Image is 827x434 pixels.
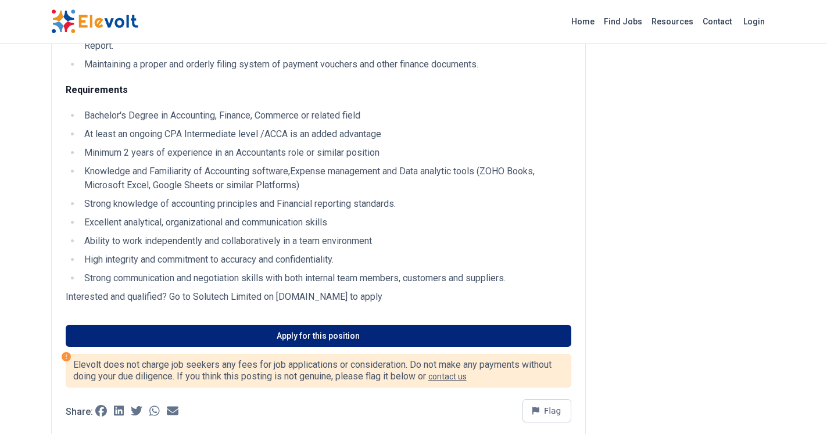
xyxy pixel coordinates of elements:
li: Strong communication and negotiation skills with both internal team members, customers and suppli... [81,271,571,285]
li: Minimum 2 years of experience in an Accountants role or similar position [81,146,571,160]
iframe: Chat Widget [769,378,827,434]
p: Share: [66,407,93,417]
a: Contact [698,12,736,31]
li: Strong knowledge of accounting principles and Financial reporting standards. [81,197,571,211]
a: Login [736,10,772,33]
li: Bachelor's Degree in Accounting, Finance, Commerce or related field [81,109,571,123]
li: Ability to work independently and collaboratively in a team environment [81,234,571,248]
li: High integrity and commitment to accuracy and confidentiality. [81,253,571,267]
img: Elevolt [51,9,138,34]
a: Find Jobs [599,12,647,31]
p: Elevolt does not charge job seekers any fees for job applications or consideration. Do not make a... [73,359,564,382]
a: Home [567,12,599,31]
strong: Requirements [66,84,128,95]
button: Flag [522,399,571,422]
a: Apply for this position [66,325,571,347]
li: Excellent analytical, organizational and communication skills [81,216,571,229]
li: Knowledge and Familiarity of Accounting software,Expense management and Data analytic tools (ZOHO... [81,164,571,192]
li: At least an ongoing CPA Intermediate level /ACCA is an added advantage [81,127,571,141]
p: Interested and qualified? Go to Solutech Limited on [DOMAIN_NAME] to apply [66,290,571,304]
li: Maintaining a proper and orderly filing system of payment vouchers and other finance documents. [81,58,571,71]
a: contact us [428,372,467,381]
a: Resources [647,12,698,31]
